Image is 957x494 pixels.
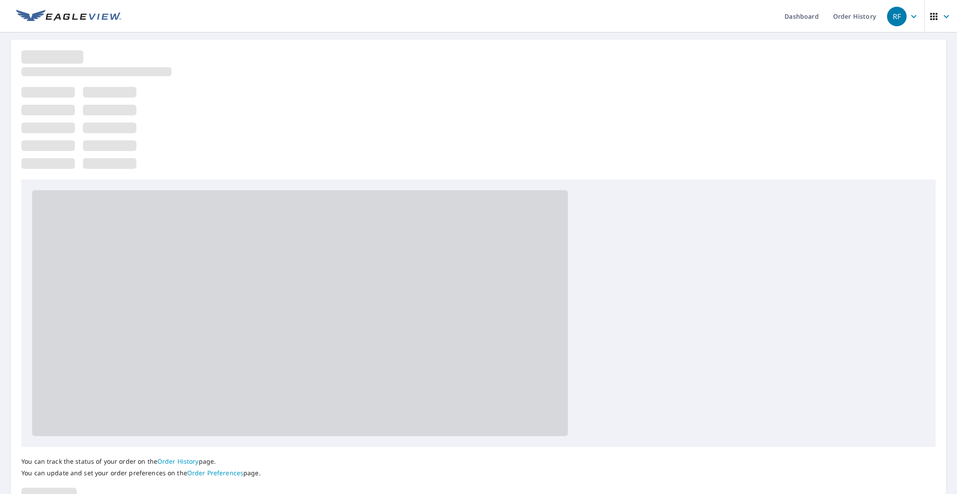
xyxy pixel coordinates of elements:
[887,7,907,26] div: RF
[157,457,199,465] a: Order History
[187,469,243,477] a: Order Preferences
[21,469,261,477] p: You can update and set your order preferences on the page.
[16,10,121,23] img: EV Logo
[21,457,261,465] p: You can track the status of your order on the page.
